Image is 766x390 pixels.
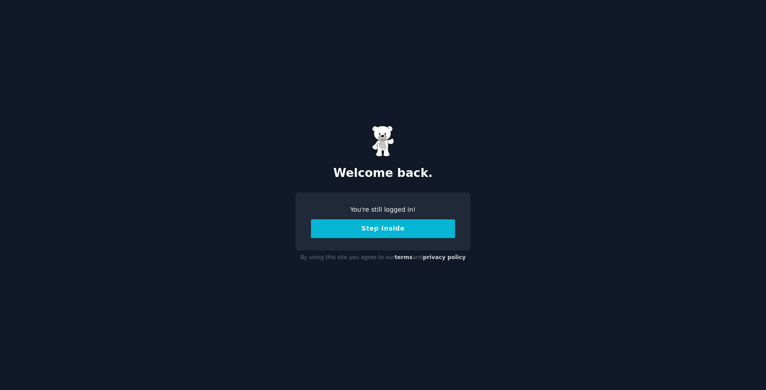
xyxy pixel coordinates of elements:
[311,225,455,232] a: Step Inside
[311,219,455,238] button: Step Inside
[295,166,471,180] h2: Welcome back.
[295,251,471,265] div: By using this site you agree to our and
[395,254,413,260] a: terms
[423,254,466,260] a: privacy policy
[311,205,455,214] div: You're still logged in!
[372,126,394,157] img: Gummy Bear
